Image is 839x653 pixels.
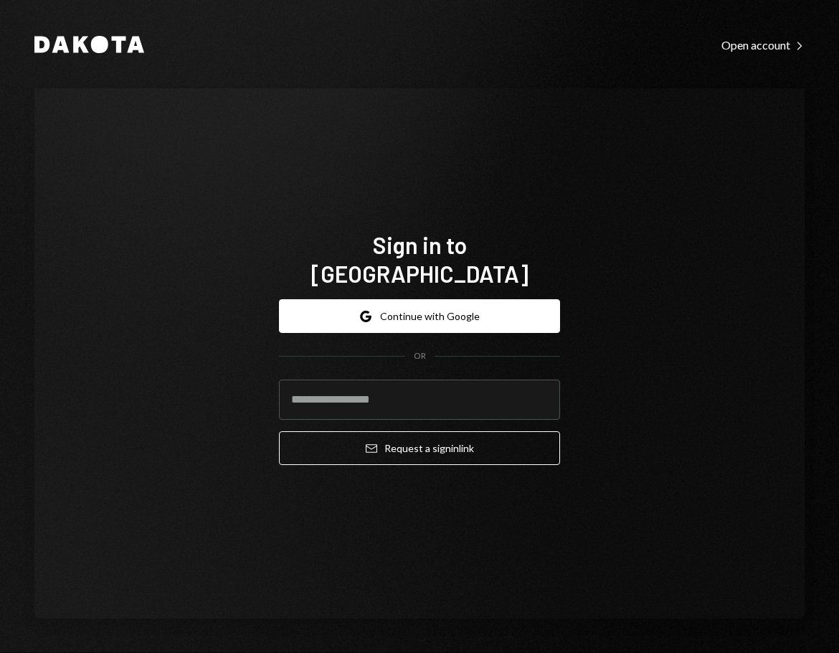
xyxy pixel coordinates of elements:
[279,230,560,288] h1: Sign in to [GEOGRAPHIC_DATA]
[414,350,426,362] div: OR
[279,431,560,465] button: Request a signinlink
[721,38,805,52] div: Open account
[721,37,805,52] a: Open account
[279,299,560,333] button: Continue with Google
